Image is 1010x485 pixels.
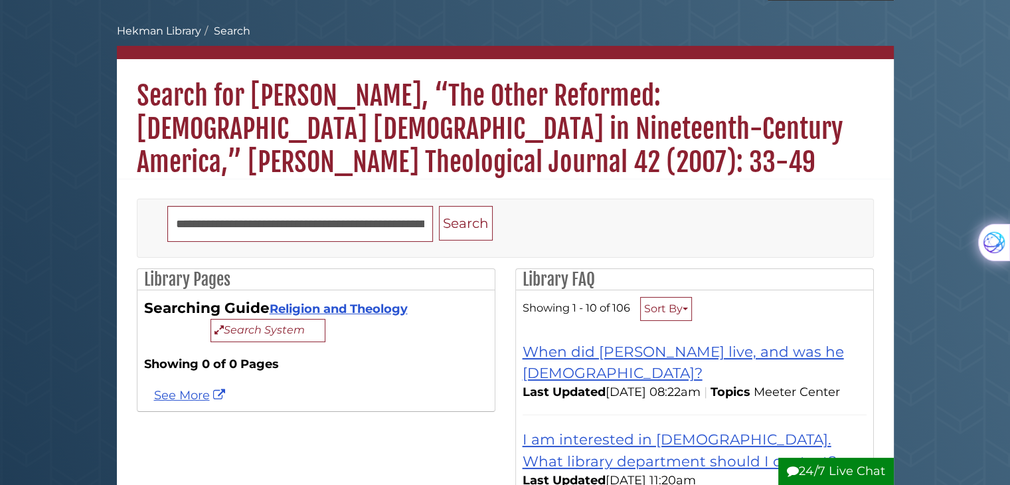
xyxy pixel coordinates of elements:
[523,301,630,314] span: Showing 1 - 10 of 106
[210,319,325,342] button: Search System
[754,385,843,399] ul: Topics
[144,355,488,373] strong: Showing 0 of 0 Pages
[117,59,894,179] h1: Search for [PERSON_NAME], “The Other Reformed: [DEMOGRAPHIC_DATA] [DEMOGRAPHIC_DATA] in Nineteent...
[523,385,606,399] span: Last Updated
[117,23,894,59] nav: breadcrumb
[270,302,408,316] a: Religion and Theology
[439,206,493,241] button: Search
[201,23,250,39] li: Search
[711,385,750,399] span: Topics
[778,458,894,485] button: 24/7 Live Chat
[523,431,837,469] a: I am interested in [DEMOGRAPHIC_DATA]. What library department should I contact?
[154,388,228,403] a: See more Richard D. Harms, &ldquo;The Other Reformed: Dutch Presbyterians in Nineteenth-Century A...
[523,385,701,399] span: [DATE] 08:22am
[137,269,495,290] h2: Library Pages
[754,383,843,401] li: Meeter Center
[516,269,873,290] h2: Library FAQ
[640,297,692,321] button: Sort By
[117,25,201,37] a: Hekman Library
[523,343,844,381] a: When did [PERSON_NAME] live, and was he [DEMOGRAPHIC_DATA]?
[701,385,711,399] span: |
[144,297,488,342] div: Searching Guide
